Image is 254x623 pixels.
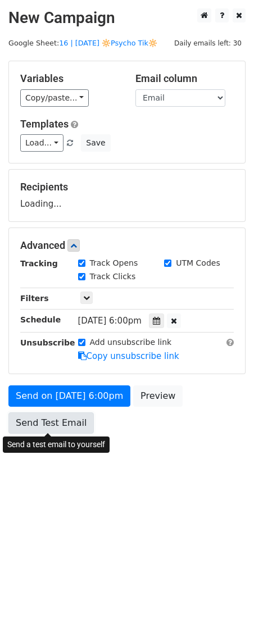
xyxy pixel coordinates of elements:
[20,239,234,252] h5: Advanced
[59,39,157,47] a: 16 | [DATE] 🔆Psycho Tik🔆
[170,37,246,49] span: Daily emails left: 30
[8,412,94,434] a: Send Test Email
[81,134,110,152] button: Save
[135,72,234,85] h5: Email column
[78,351,179,361] a: Copy unsubscribe link
[90,336,172,348] label: Add unsubscribe link
[170,39,246,47] a: Daily emails left: 30
[20,89,89,107] a: Copy/paste...
[198,569,254,623] iframe: Chat Widget
[8,8,246,28] h2: New Campaign
[3,436,110,453] div: Send a test email to yourself
[8,385,130,407] a: Send on [DATE] 6:00pm
[20,338,75,347] strong: Unsubscribe
[176,257,220,269] label: UTM Codes
[20,259,58,268] strong: Tracking
[78,316,142,326] span: [DATE] 6:00pm
[20,181,234,193] h5: Recipients
[20,315,61,324] strong: Schedule
[20,134,63,152] a: Load...
[20,118,69,130] a: Templates
[133,385,183,407] a: Preview
[20,72,119,85] h5: Variables
[90,271,136,283] label: Track Clicks
[20,181,234,210] div: Loading...
[90,257,138,269] label: Track Opens
[8,39,157,47] small: Google Sheet:
[20,294,49,303] strong: Filters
